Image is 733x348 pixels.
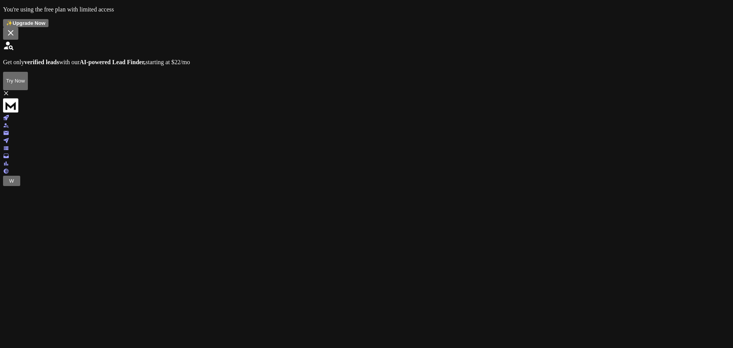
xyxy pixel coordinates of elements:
button: Try Now [3,72,28,90]
p: Get only with our starting at $22/mo [3,59,730,66]
button: W [6,177,17,185]
strong: verified leads [24,59,59,65]
span: ✨ [6,20,13,26]
p: You're using the free plan with limited access [3,6,730,13]
strong: AI-powered Lead Finder, [79,59,145,65]
button: W [3,176,20,186]
span: Upgrade Now [13,20,45,26]
button: Close notification [3,27,18,40]
button: ✨Upgrade Now [3,19,48,27]
p: Try Now [6,78,25,84]
img: logo [3,98,18,113]
span: W [9,178,14,184]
